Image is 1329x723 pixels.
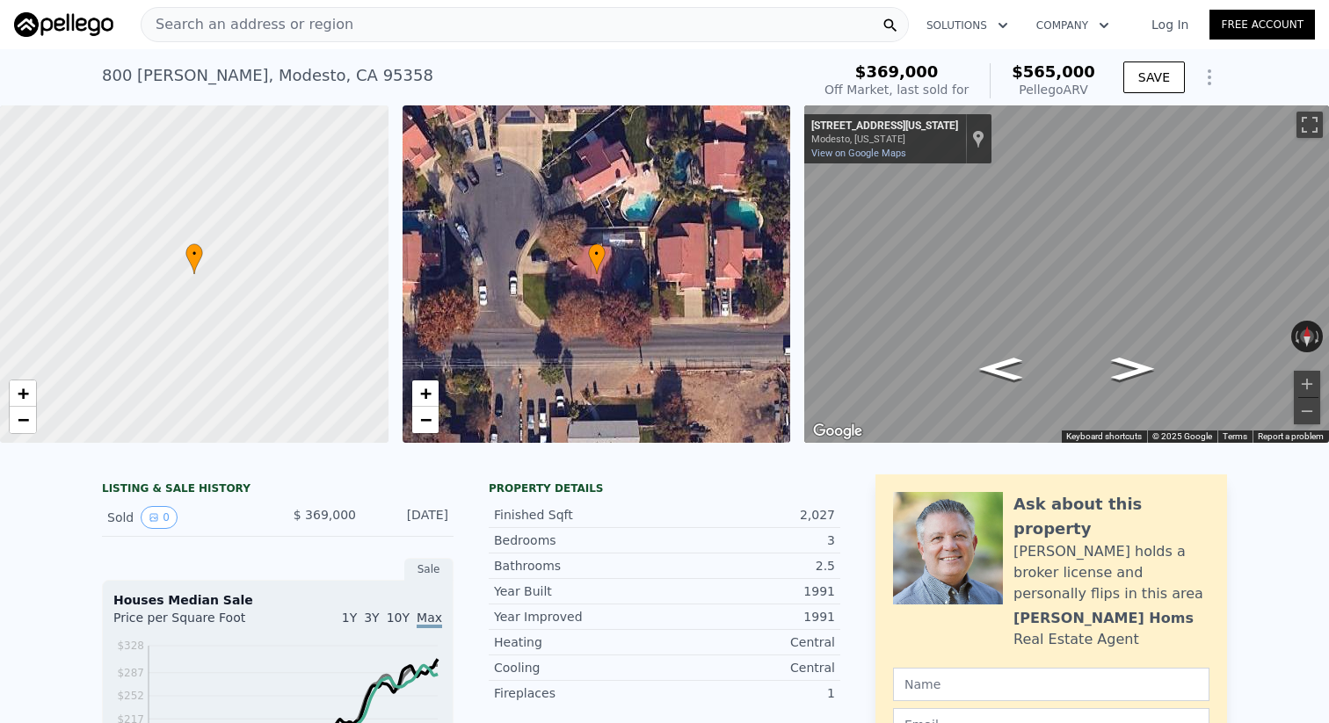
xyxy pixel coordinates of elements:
[1012,62,1095,81] span: $565,000
[972,129,984,148] a: Show location on map
[1013,629,1139,650] div: Real Estate Agent
[1314,321,1324,352] button: Rotate clockwise
[1300,321,1314,352] button: Reset the view
[10,380,36,407] a: Zoom in
[370,506,448,529] div: [DATE]
[494,659,664,676] div: Cooling
[664,608,835,625] div: 1991
[855,62,939,81] span: $369,000
[811,134,958,145] div: Modesto, [US_STATE]
[809,420,867,443] a: Open this area in Google Maps (opens a new window)
[412,380,439,407] a: Zoom in
[1258,431,1324,441] a: Report a problem
[664,557,835,575] div: 2.5
[113,609,278,637] div: Price per Square Foot
[1013,492,1209,541] div: Ask about this property
[102,481,454,499] div: LISTING & SALE HISTORY
[664,531,835,549] div: 3
[494,582,664,600] div: Year Built
[1192,60,1227,95] button: Show Options
[824,81,969,98] div: Off Market, last sold for
[494,531,664,549] div: Bedrooms
[1209,10,1315,40] a: Free Account
[419,382,431,404] span: +
[1013,608,1194,629] div: [PERSON_NAME] Homs
[412,407,439,433] a: Zoom out
[588,243,606,274] div: •
[664,582,835,600] div: 1991
[1012,81,1095,98] div: Pellego ARV
[494,557,664,575] div: Bathrooms
[10,407,36,433] a: Zoom out
[588,246,606,262] span: •
[1013,541,1209,604] div: [PERSON_NAME] holds a broker license and personally flips in this area
[113,591,442,609] div: Houses Median Sale
[809,420,867,443] img: Google
[107,506,264,529] div: Sold
[1093,352,1172,386] path: Go East, Kansas Ave
[1291,321,1301,352] button: Rotate counterclockwise
[18,408,29,430] span: −
[664,659,835,676] div: Central
[117,667,144,679] tspan: $287
[893,668,1209,701] input: Name
[117,690,144,702] tspan: $252
[804,105,1329,443] div: Map
[404,558,454,581] div: Sale
[1066,430,1142,443] button: Keyboard shortcuts
[1152,431,1212,441] span: © 2025 Google
[185,243,203,274] div: •
[1223,431,1247,441] a: Terms (opens in new tab)
[664,684,835,702] div: 1
[811,148,906,159] a: View on Google Maps
[18,382,29,404] span: +
[961,352,1040,386] path: Go West, Kansas Ave
[1294,371,1320,397] button: Zoom in
[912,10,1022,41] button: Solutions
[1022,10,1123,41] button: Company
[494,506,664,524] div: Finished Sqft
[364,611,379,625] span: 3Y
[294,508,356,522] span: $ 369,000
[489,481,840,495] div: Property details
[102,63,433,88] div: 800 [PERSON_NAME] , Modesto , CA 95358
[141,506,178,529] button: View historical data
[664,506,835,524] div: 2,027
[1294,398,1320,424] button: Zoom out
[342,611,357,625] span: 1Y
[494,684,664,702] div: Fireplaces
[142,14,353,35] span: Search an address or region
[1130,16,1209,33] a: Log In
[811,119,958,134] div: [STREET_ADDRESS][US_STATE]
[664,633,835,651] div: Central
[417,611,442,628] span: Max
[117,640,144,652] tspan: $328
[494,608,664,625] div: Year Improved
[419,408,431,430] span: −
[804,105,1329,443] div: Street View
[14,12,113,37] img: Pellego
[387,611,410,625] span: 10Y
[1123,61,1185,93] button: SAVE
[1296,112,1323,138] button: Toggle fullscreen view
[185,246,203,262] span: •
[494,633,664,651] div: Heating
